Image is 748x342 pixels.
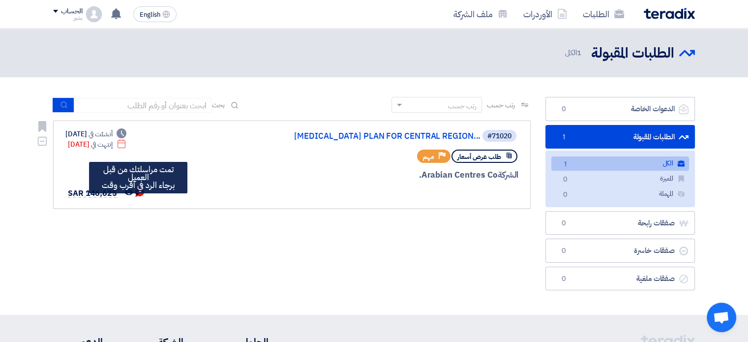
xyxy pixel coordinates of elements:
[551,187,689,201] a: المهملة
[545,239,695,263] a: صفقات خاسرة0
[558,218,569,228] span: 0
[65,129,126,139] div: [DATE]
[86,6,102,22] img: profile_test.png
[53,15,82,21] div: بشير
[545,211,695,235] a: صفقات رابحة0
[559,175,571,185] span: 0
[457,152,501,161] span: طلب عرض أسعار
[89,129,112,139] span: أنشئت في
[68,139,126,150] div: [DATE]
[284,132,480,141] a: [MEDICAL_DATA] PLAN FOR CENTRAL REGION...
[212,100,225,110] span: بحث
[559,190,571,200] span: 0
[565,47,583,59] span: الكل
[487,133,511,140] div: #71020
[551,156,689,171] a: الكل
[558,274,569,284] span: 0
[707,303,736,332] a: Open chat
[545,267,695,291] a: صفقات ملغية0
[551,172,689,186] a: المميزة
[498,169,519,181] span: الشركة
[282,169,518,182] div: Arabian Centres Co.
[487,100,515,110] span: رتب حسب
[558,104,569,114] span: 0
[446,2,515,26] a: ملف الشركة
[74,98,212,113] input: ابحث بعنوان أو رقم الطلب
[558,246,569,256] span: 0
[558,132,569,142] span: 1
[545,125,695,149] a: الطلبات المقبولة1
[559,159,571,170] span: 1
[575,2,632,26] a: الطلبات
[545,97,695,121] a: الدعوات الخاصة0
[591,44,674,63] h2: الطلبات المقبولة
[448,101,477,111] div: رتب حسب
[423,152,434,161] span: مهم
[140,11,160,18] span: English
[515,2,575,26] a: الأوردرات
[133,6,177,22] button: English
[644,8,695,19] img: Teradix logo
[577,47,581,58] span: 1
[68,187,117,199] span: SAR 146,625
[61,7,82,16] div: الحساب
[91,139,112,150] span: إنتهت في
[93,166,183,189] div: تمت مراسلتك من قبل العميل برجاء الرد في أقرب وقت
